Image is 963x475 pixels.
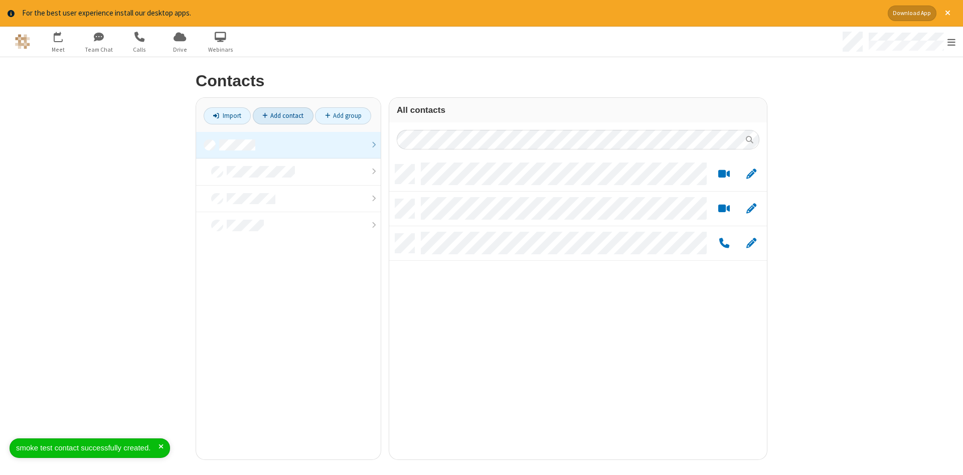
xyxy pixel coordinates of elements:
span: Webinars [202,45,239,54]
a: Add group [315,107,371,124]
span: Drive [161,45,199,54]
a: Import [204,107,251,124]
button: Edit [741,237,761,249]
a: Add contact [253,107,313,124]
div: grid [389,157,767,459]
button: Edit [741,202,761,215]
div: For the best user experience install our desktop apps. [22,8,880,19]
button: Start a video meeting [714,202,734,215]
img: QA Selenium DO NOT DELETE OR CHANGE [15,34,30,49]
button: Close alert [940,6,955,21]
button: Call by phone [714,237,734,249]
div: smoke test contact successfully created. [16,442,158,454]
span: Meet [39,45,77,54]
h3: All contacts [397,105,759,115]
span: Calls [120,45,158,54]
div: Open menu [839,27,963,57]
button: Download App [888,6,936,21]
div: 2 [60,32,67,40]
h2: Contacts [196,72,767,90]
button: Start a video meeting [714,168,734,180]
span: Team Chat [80,45,117,54]
iframe: Chat [938,449,955,468]
button: Edit [741,168,761,180]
